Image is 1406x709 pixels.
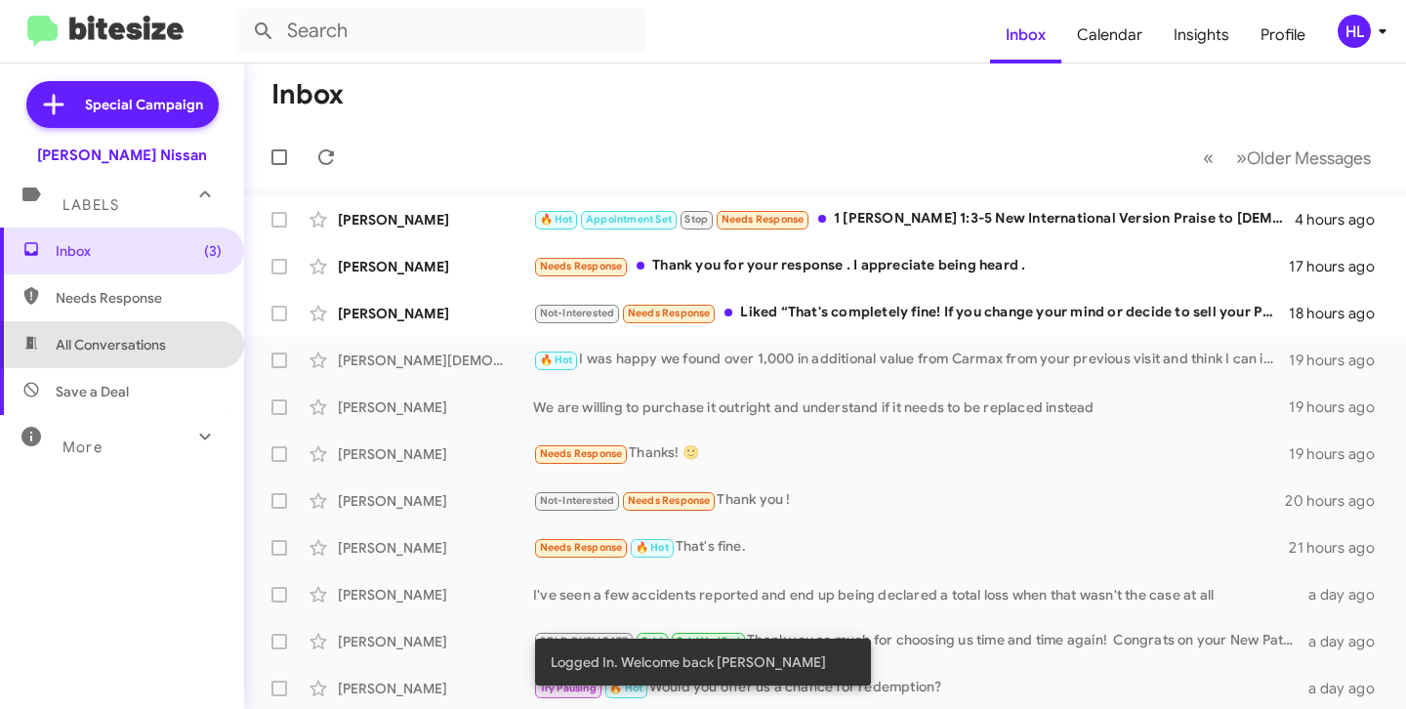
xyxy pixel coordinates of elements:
input: Search [236,8,646,55]
span: Needs Response [628,307,711,319]
a: Calendar [1061,7,1158,63]
div: [PERSON_NAME] [338,538,533,558]
div: [PERSON_NAME] [338,444,533,464]
div: [PERSON_NAME] [338,397,533,417]
div: [PERSON_NAME] [338,210,533,229]
div: That's fine. [533,536,1289,559]
span: Not-Interested [540,307,615,319]
span: More [62,438,103,456]
div: [PERSON_NAME] [338,304,533,323]
span: Appointment Set [586,213,672,226]
span: All Conversations [56,335,166,354]
div: 19 hours ago [1289,397,1390,417]
div: 18 hours ago [1289,304,1390,323]
div: 19 hours ago [1289,351,1390,370]
div: I've seen a few accidents reported and end up being declared a total loss when that wasn't the ca... [533,585,1305,605]
nav: Page navigation example [1192,138,1383,178]
a: Special Campaign [26,81,219,128]
span: Inbox [56,241,222,261]
div: Thank you ! [533,489,1285,512]
div: [PERSON_NAME][DEMOGRAPHIC_DATA] [338,351,533,370]
span: Needs Response [56,288,222,308]
a: Insights [1158,7,1245,63]
div: 21 hours ago [1289,538,1390,558]
h1: Inbox [271,79,344,110]
div: Thanks! 🙂 [533,442,1289,465]
span: 🔥 Hot [540,213,573,226]
div: [PERSON_NAME] [338,257,533,276]
a: Inbox [990,7,1061,63]
span: Not-Interested [540,494,615,507]
button: Next [1224,138,1383,178]
div: 20 hours ago [1285,491,1390,511]
div: Thank you so much for choosing us time and time again! Congrats on your New Pathfinder! [533,630,1305,652]
span: » [1236,146,1247,170]
div: [PERSON_NAME] [338,679,533,698]
div: 4 hours ago [1295,210,1390,229]
div: [PERSON_NAME] Nissan [37,146,207,165]
div: Would you offer us a chance for redemption? [533,677,1305,699]
span: Needs Response [628,494,711,507]
div: a day ago [1305,585,1390,605]
span: 🔥 Hot [540,354,573,366]
div: 17 hours ago [1289,257,1390,276]
div: HL [1338,15,1371,48]
span: Labels [62,196,119,214]
div: I was happy we found over 1,000 in additional value from Carmax from your previous visit and thin... [533,349,1289,371]
button: HL [1321,15,1385,48]
a: Profile [1245,7,1321,63]
span: Needs Response [540,260,623,272]
span: (3) [204,241,222,261]
span: Needs Response [722,213,805,226]
div: [PERSON_NAME] [338,491,533,511]
span: Stop [684,213,708,226]
div: [PERSON_NAME] [338,585,533,605]
div: a day ago [1305,679,1390,698]
div: Liked “That's completely fine! If you change your mind or decide to sell your Pathfinder, feel fr... [533,302,1289,324]
div: Thank you for your response . I appreciate being heard . [533,255,1289,277]
div: [PERSON_NAME] [338,632,533,651]
button: Previous [1191,138,1225,178]
span: Logged In. Welcome back [PERSON_NAME] [551,652,826,672]
div: We are willing to purchase it outright and understand if it needs to be replaced instead [533,397,1289,417]
span: Special Campaign [85,95,203,114]
span: Needs Response [540,447,623,460]
div: a day ago [1305,632,1390,651]
span: 🔥 Hot [636,541,669,554]
span: Needs Response [540,541,623,554]
span: « [1203,146,1214,170]
span: Save a Deal [56,382,129,401]
div: 1 [PERSON_NAME] 1:3-5 New International Version Praise to [DEMOGRAPHIC_DATA] for a Living Hope 3 ... [533,208,1295,230]
span: Older Messages [1247,147,1371,169]
div: 19 hours ago [1289,444,1390,464]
